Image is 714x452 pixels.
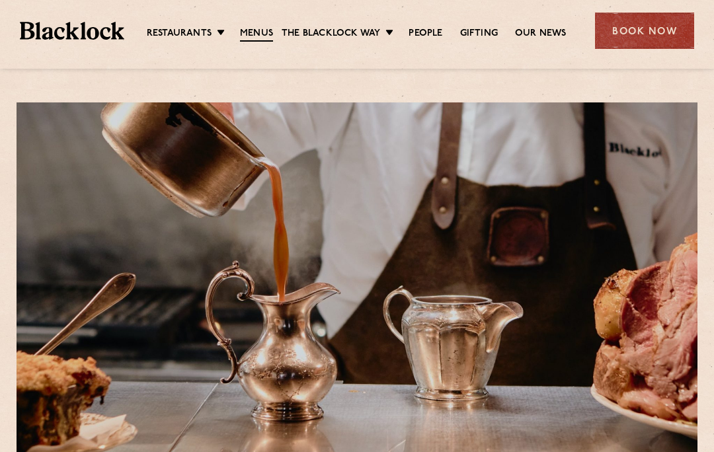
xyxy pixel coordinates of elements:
[515,27,567,40] a: Our News
[460,27,498,40] a: Gifting
[409,27,442,40] a: People
[595,13,694,49] div: Book Now
[240,27,273,42] a: Menus
[20,22,124,40] img: BL_Textured_Logo-footer-cropped.svg
[147,27,212,40] a: Restaurants
[282,27,380,40] a: The Blacklock Way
